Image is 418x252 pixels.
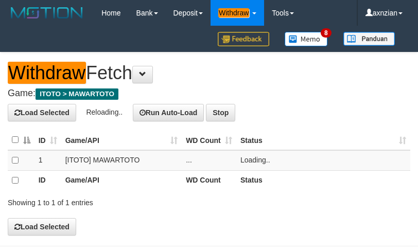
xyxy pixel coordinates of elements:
[8,63,410,83] h1: Fetch
[36,88,118,100] span: ITOTO > MAWARTOTO
[8,193,166,208] div: Showing 1 to 1 of 1 entries
[34,150,61,171] td: 1
[34,130,61,150] th: ID: activate to sort column ascending
[61,170,182,190] th: Game/API
[133,104,204,121] button: Run Auto-Load
[206,104,235,121] button: Stop
[240,156,270,164] span: Loading..
[8,88,410,99] h4: Game:
[8,62,86,84] em: Withdraw
[8,104,76,121] button: Load Selected
[61,150,182,171] td: [ITOTO] MAWARTOTO
[61,130,182,150] th: Game/API: activate to sort column ascending
[218,8,249,17] em: Withdraw
[236,170,410,190] th: Status
[218,32,269,46] img: Feedback.jpg
[86,107,123,116] span: Reloading..
[285,32,328,46] img: Button%20Memo.svg
[8,5,86,21] img: MOTION_logo.png
[34,170,61,190] th: ID
[277,26,336,52] a: 8
[321,28,332,38] span: 8
[343,32,395,46] img: panduan.png
[182,170,236,190] th: WD Count
[236,130,410,150] th: Status: activate to sort column ascending
[186,156,192,164] span: ...
[182,130,236,150] th: WD Count: activate to sort column ascending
